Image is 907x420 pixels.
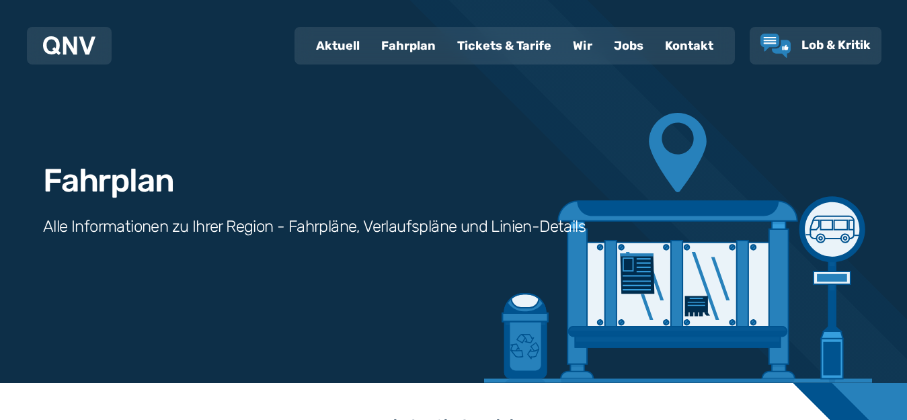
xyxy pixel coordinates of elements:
[43,216,586,237] h3: Alle Informationen zu Ihrer Region - Fahrpläne, Verlaufspläne und Linien-Details
[43,32,95,59] a: QNV Logo
[43,36,95,55] img: QNV Logo
[603,28,654,63] a: Jobs
[446,28,562,63] a: Tickets & Tarife
[654,28,724,63] a: Kontakt
[562,28,603,63] a: Wir
[801,38,871,52] span: Lob & Kritik
[370,28,446,63] a: Fahrplan
[43,165,173,197] h1: Fahrplan
[760,34,871,58] a: Lob & Kritik
[305,28,370,63] a: Aktuell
